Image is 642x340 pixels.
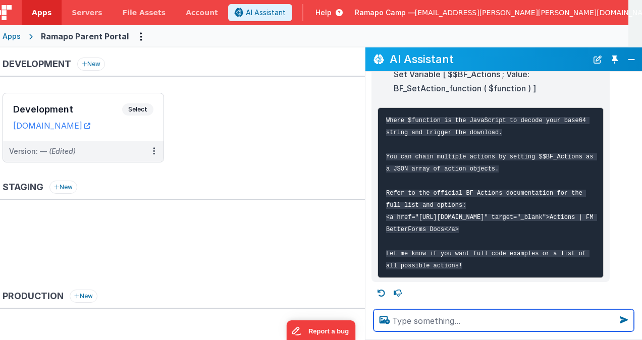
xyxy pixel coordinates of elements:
[13,104,122,115] h3: Development
[625,52,638,67] button: Close
[123,8,166,18] span: File Assets
[608,52,622,67] button: Toggle Pin
[41,30,129,42] div: Ramapo Parent Portal
[13,121,90,131] a: [DOMAIN_NAME]
[49,181,77,194] button: New
[390,53,587,65] h2: AI Assistant
[3,59,71,69] h3: Development
[3,31,21,41] div: Apps
[9,146,76,156] div: Version: —
[72,8,102,18] span: Servers
[49,147,76,155] span: (Edited)
[591,52,605,67] button: New Chat
[228,4,292,21] button: AI Assistant
[386,117,597,269] code: Where $function is the JavaScript to decode your base64 string and trigger the download. You can ...
[32,8,51,18] span: Apps
[122,103,153,116] span: Select
[246,8,286,18] span: AI Assistant
[355,8,415,18] span: Ramapo Camp —
[70,290,97,303] button: New
[3,291,64,301] h3: Production
[391,53,604,95] li: Download a file (example with base64 PDF): """code Set Variable [ $$BF_Actions ; Value: BF_SetAct...
[77,58,105,71] button: New
[133,28,149,44] button: Options
[315,8,332,18] span: Help
[3,182,43,192] h3: Staging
